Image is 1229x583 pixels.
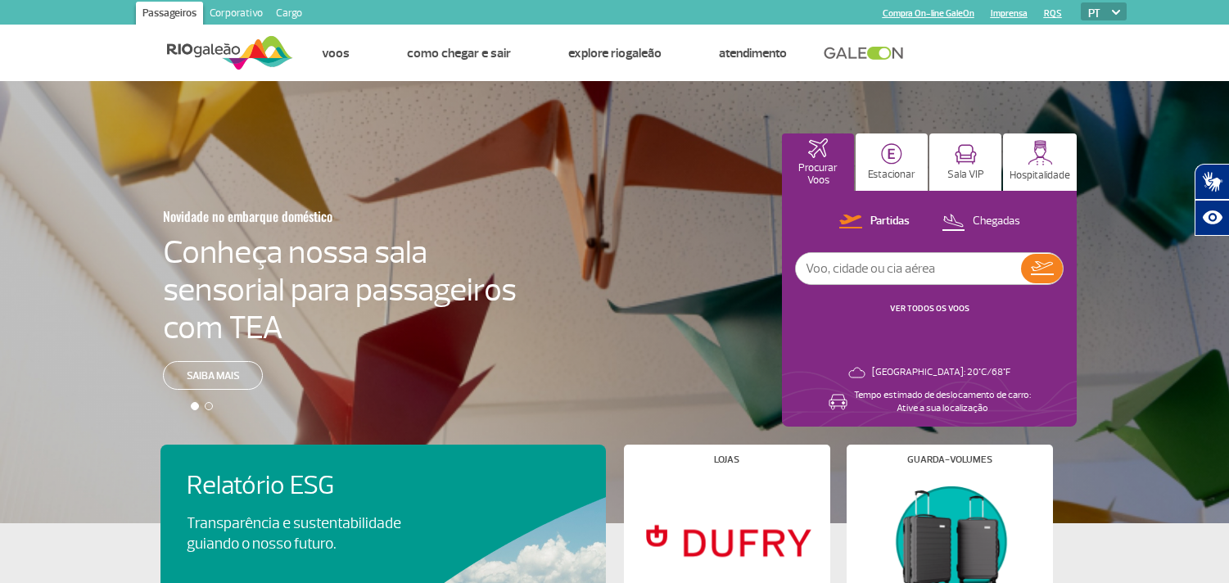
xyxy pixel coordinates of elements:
[929,133,1001,191] button: Sala VIP
[187,513,419,554] p: Transparência e sustentabilidade guiando o nosso futuro.
[854,389,1031,415] p: Tempo estimado de deslocamento de carro: Ative a sua localização
[1195,164,1229,236] div: Plugin de acessibilidade da Hand Talk.
[883,8,974,19] a: Compra On-line GaleOn
[955,144,977,165] img: vipRoom.svg
[1003,133,1077,191] button: Hospitalidade
[714,455,739,464] h4: Lojas
[885,302,974,315] button: VER TODOS OS VOOS
[322,45,350,61] a: Voos
[872,366,1010,379] p: [GEOGRAPHIC_DATA]: 20°C/68°F
[1044,8,1062,19] a: RQS
[973,214,1020,229] p: Chegadas
[568,45,662,61] a: Explore RIOgaleão
[856,133,928,191] button: Estacionar
[937,211,1025,233] button: Chegadas
[1028,140,1053,165] img: hospitality.svg
[136,2,203,28] a: Passageiros
[187,471,580,554] a: Relatório ESGTransparência e sustentabilidade guiando o nosso futuro.
[782,133,854,191] button: Procurar Voos
[163,361,263,390] a: Saiba mais
[890,303,969,314] a: VER TODOS OS VOOS
[163,199,436,233] h3: Novidade no embarque doméstico
[881,143,902,165] img: carParkingHome.svg
[796,253,1021,284] input: Voo, cidade ou cia aérea
[907,455,992,464] h4: Guarda-volumes
[719,45,787,61] a: Atendimento
[187,471,447,501] h4: Relatório ESG
[790,162,846,187] p: Procurar Voos
[991,8,1028,19] a: Imprensa
[870,214,910,229] p: Partidas
[163,233,517,346] h4: Conheça nossa sala sensorial para passageiros com TEA
[203,2,269,28] a: Corporativo
[1195,200,1229,236] button: Abrir recursos assistivos.
[269,2,309,28] a: Cargo
[947,169,984,181] p: Sala VIP
[834,211,915,233] button: Partidas
[868,169,915,181] p: Estacionar
[808,138,828,158] img: airplaneHomeActive.svg
[1195,164,1229,200] button: Abrir tradutor de língua de sinais.
[1010,169,1070,182] p: Hospitalidade
[407,45,511,61] a: Como chegar e sair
